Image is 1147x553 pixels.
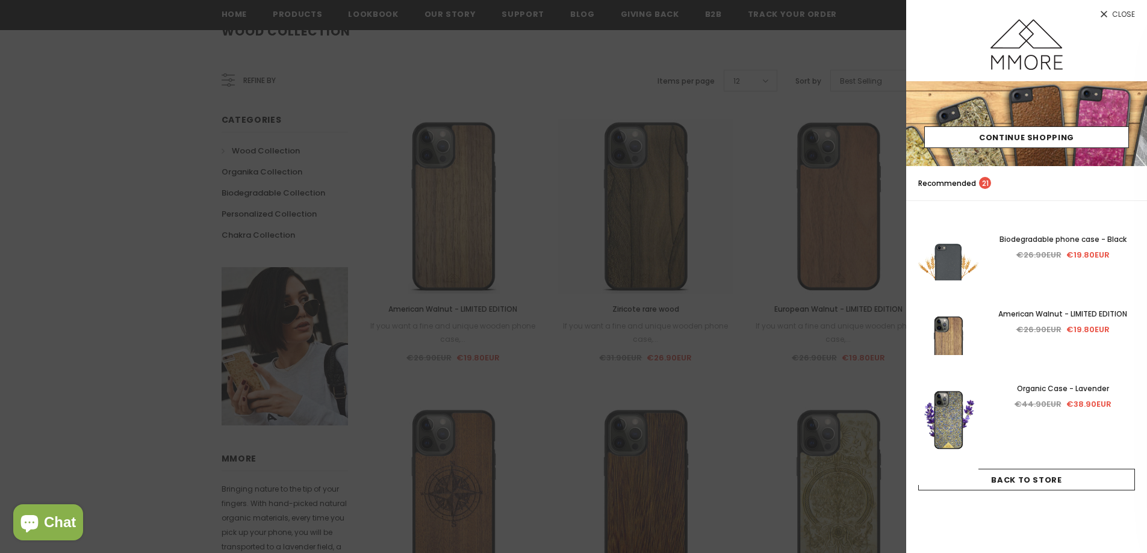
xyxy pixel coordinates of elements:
a: Organic Case - Lavender [990,382,1135,395]
span: 21 [979,177,991,189]
inbox-online-store-chat: Shopify online store chat [10,504,87,543]
span: €19.80EUR [1066,249,1110,261]
p: Recommended [918,177,991,190]
span: American Walnut - LIMITED EDITION [998,309,1127,319]
span: €44.90EUR [1015,398,1062,410]
a: Back To Store [918,469,1135,490]
span: €38.90EUR [1066,398,1111,410]
span: €26.90EUR [1016,324,1062,335]
a: Biodegradable phone case - Black [990,233,1135,246]
span: Biodegradable phone case - Black [999,234,1127,244]
span: €26.90EUR [1016,249,1062,261]
a: search [1123,178,1135,190]
span: Organic Case - Lavender [1017,383,1109,394]
span: €19.80EUR [1066,324,1110,335]
a: American Walnut - LIMITED EDITION [990,307,1135,321]
a: Continue Shopping [924,126,1129,148]
span: Close [1112,11,1135,18]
